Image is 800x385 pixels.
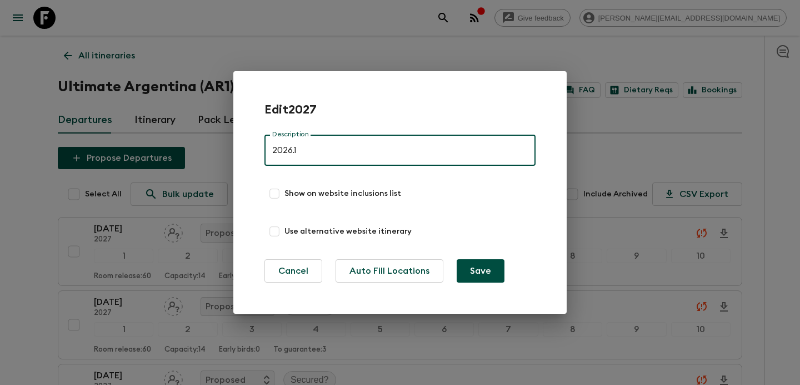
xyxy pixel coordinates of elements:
span: Show on website inclusions list [284,188,401,199]
button: Save [457,259,504,283]
h2: Edit 2027 [264,102,317,117]
span: Use alternative website itinerary [284,226,412,237]
button: Auto Fill Locations [336,259,443,283]
button: Cancel [264,259,322,283]
label: Description [272,130,309,139]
